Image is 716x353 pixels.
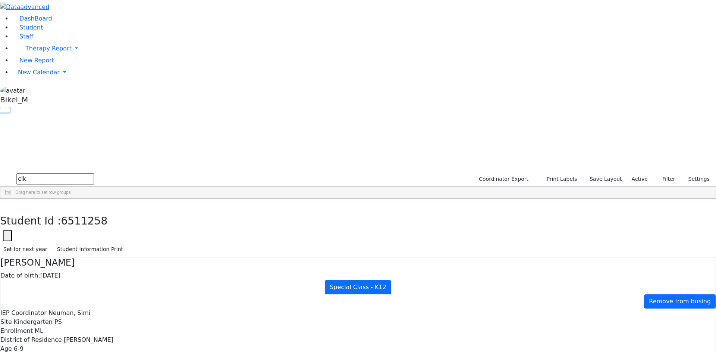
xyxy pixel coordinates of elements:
span: Remove from busing [649,298,711,305]
span: Staff [19,33,33,40]
a: Remove from busing [644,294,716,309]
span: Drag here to set row groups [15,190,71,195]
span: ML [35,327,43,334]
button: Print Labels [538,173,580,185]
button: Student Information Print [54,244,126,255]
span: 6511258 [61,215,108,227]
a: Student [12,24,43,31]
span: Neuman, Simi [48,309,90,316]
span: Kindergarten PS [14,318,62,325]
label: Site [0,318,12,326]
label: District of Residence [0,335,62,344]
label: IEP Coordinator [0,309,47,318]
span: Student [19,24,43,31]
span: New Report [19,57,54,64]
button: Save Layout [586,173,625,185]
button: Coordinator Export [474,173,532,185]
button: Filter [653,173,679,185]
span: DashBoard [19,15,52,22]
span: New Calendar [18,69,60,76]
div: [DATE] [0,271,716,280]
a: New Report [12,57,54,64]
h4: [PERSON_NAME] [0,257,716,268]
a: Therapy Report [12,41,716,56]
button: Settings [679,173,713,185]
label: Enrollment [0,326,33,335]
input: Search [16,173,94,185]
a: New Calendar [12,65,716,80]
a: Special Class - K12 [325,280,391,294]
label: Active [628,173,651,185]
a: DashBoard [12,15,52,22]
span: Therapy Report [25,45,72,52]
a: Staff [12,33,33,40]
span: 6-9 [14,345,23,352]
label: Date of birth: [0,271,40,280]
span: [PERSON_NAME] [64,336,113,343]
